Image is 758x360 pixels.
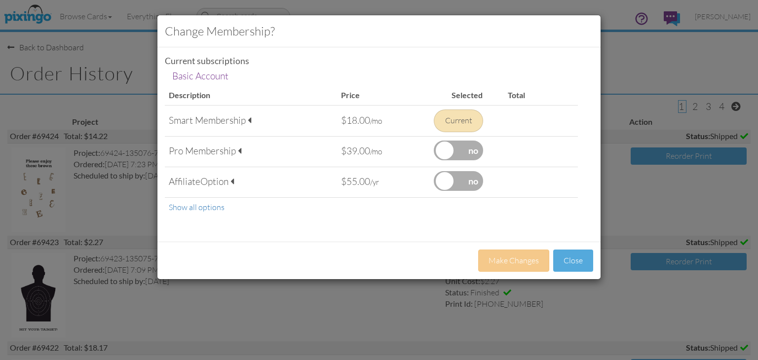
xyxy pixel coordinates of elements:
button: Make Changes [478,250,549,272]
span: /yr [370,178,379,187]
h3: Change Membership? [165,23,593,39]
td: Basic Account [170,67,231,85]
span: /mo [370,116,382,126]
td: $39.00 [337,136,430,167]
th: Selected [430,86,504,105]
div: Affiliate [169,175,333,188]
div: Current [434,109,483,132]
button: Close [553,250,593,272]
th: Description [165,86,337,105]
th: Price [337,86,430,105]
th: Total [504,86,578,105]
td: $18.00 [337,105,430,136]
a: Show all options [169,202,225,212]
span: Option [200,176,228,187]
td: $55.00 [337,167,430,197]
div: Pro Membership [169,144,333,158]
div: Current subscriptions [165,55,593,67]
span: /mo [370,147,382,156]
div: Smart Membership [169,114,333,127]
